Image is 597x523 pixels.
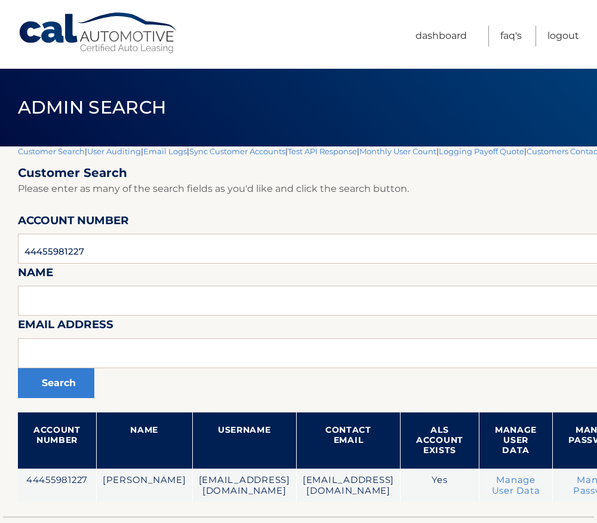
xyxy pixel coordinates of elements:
[18,12,179,54] a: Cal Automotive
[18,146,85,156] a: Customer Search
[439,146,524,156] a: Logging Payoff Quote
[143,146,187,156] a: Email Logs
[18,212,129,234] label: Account Number
[18,96,167,118] span: Admin Search
[492,475,540,496] a: Manage User Data
[18,264,53,286] label: Name
[87,146,141,156] a: User Auditing
[359,146,436,156] a: Monthly User Count
[401,412,479,469] th: ALS Account Exists
[189,146,285,156] a: Sync Customer Accounts
[96,469,192,503] td: [PERSON_NAME]
[18,316,113,338] label: Email Address
[18,368,94,398] button: Search
[296,469,400,503] td: [EMAIL_ADDRESS][DOMAIN_NAME]
[401,469,479,503] td: Yes
[18,469,96,503] td: 44455981227
[192,469,296,503] td: [EMAIL_ADDRESS][DOMAIN_NAME]
[18,412,96,469] th: Account Number
[479,412,552,469] th: Manage User Data
[547,26,579,47] a: Logout
[500,26,522,47] a: FAQ's
[96,412,192,469] th: Name
[288,146,357,156] a: Test API Response
[192,412,296,469] th: Username
[416,26,467,47] a: Dashboard
[296,412,400,469] th: Contact Email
